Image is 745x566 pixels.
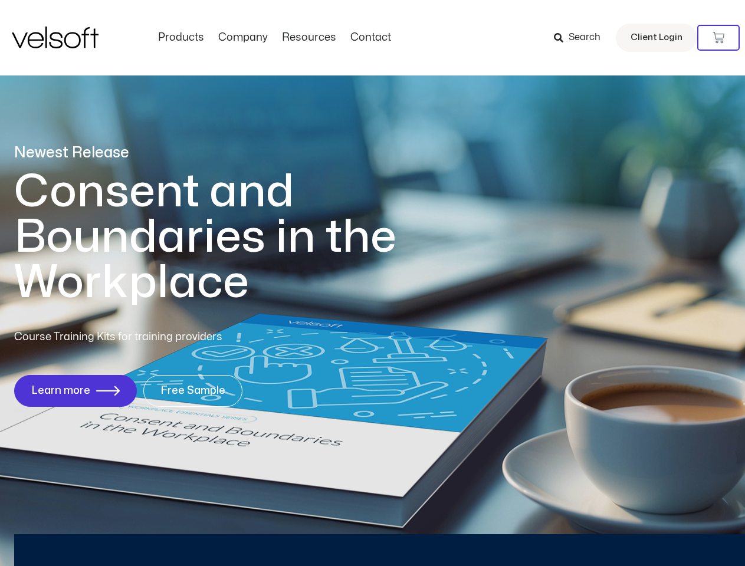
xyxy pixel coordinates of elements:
[211,31,275,44] a: CompanyMenu Toggle
[616,24,697,52] a: Client Login
[569,30,600,45] span: Search
[151,31,398,44] nav: Menu
[151,31,211,44] a: ProductsMenu Toggle
[14,329,308,345] p: Course Training Kits for training providers
[14,375,137,407] a: Learn more
[554,28,609,48] a: Search
[14,169,445,305] h1: Consent and Boundaries in the Workplace
[31,385,90,397] span: Learn more
[12,27,99,48] img: Velsoft Training Materials
[143,375,242,407] a: Free Sample
[14,143,445,163] p: Newest Release
[160,385,225,397] span: Free Sample
[275,31,343,44] a: ResourcesMenu Toggle
[343,31,398,44] a: ContactMenu Toggle
[631,30,682,45] span: Client Login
